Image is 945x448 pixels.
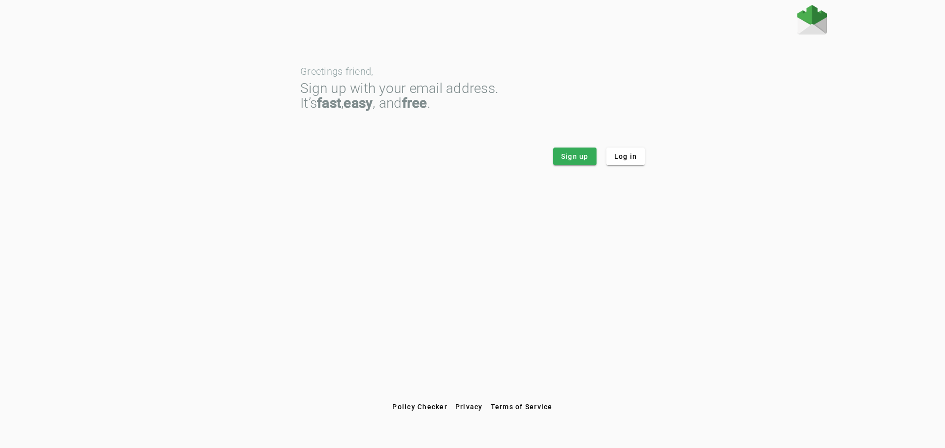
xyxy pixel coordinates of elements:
div: Sign up with your email address. It’s , , and . [300,81,645,111]
button: Log in [606,148,645,165]
strong: fast [317,95,341,111]
button: Terms of Service [487,398,557,416]
span: Privacy [455,403,483,411]
span: Terms of Service [491,403,553,411]
button: Sign up [553,148,597,165]
span: Log in [614,151,637,161]
button: Policy Checker [388,398,451,416]
span: Sign up [561,151,589,161]
button: Privacy [451,398,487,416]
div: Greetings friend, [300,66,645,76]
span: Policy Checker [392,403,447,411]
strong: free [402,95,427,111]
img: Fraudmarc Logo [797,5,827,34]
strong: easy [344,95,373,111]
